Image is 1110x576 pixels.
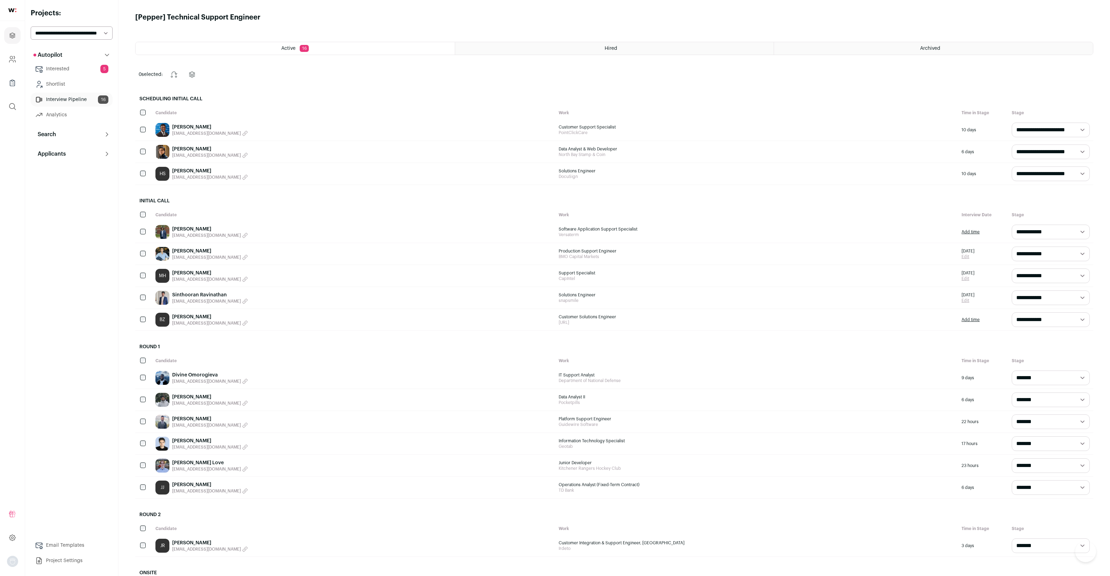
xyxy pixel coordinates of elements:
span: Production Support Engineer [559,248,955,254]
div: 10 days [958,163,1008,185]
h1: [Pepper] Technical Support Engineer [135,13,260,22]
div: Candidate [152,355,555,367]
span: [EMAIL_ADDRESS][DOMAIN_NAME] [172,422,241,428]
a: Project Settings [31,554,113,568]
button: [EMAIL_ADDRESS][DOMAIN_NAME] [172,488,248,494]
span: 16 [98,95,108,104]
div: JJ [155,481,169,495]
img: f5c562ada07900bbfba070095802eb14de938c648a39f2768e216d6d9b7872c1.jpg [155,247,169,261]
div: 22 hours [958,411,1008,433]
button: [EMAIL_ADDRESS][DOMAIN_NAME] [172,422,248,428]
button: [EMAIL_ADDRESS][DOMAIN_NAME] [172,174,248,180]
span: TD Bank [559,488,955,493]
span: Versaterm [559,232,955,238]
span: [EMAIL_ADDRESS][DOMAIN_NAME] [172,320,241,326]
a: Analytics [31,108,113,122]
img: d462e36b89d741590a7b2b086fac2dfa7592e005d47afd674853fa82ff350ca9.jpg [155,371,169,385]
span: Customer Integration & Support Engineer, [GEOGRAPHIC_DATA] [559,540,955,546]
span: Data Analyst II [559,394,955,400]
h2: Projects: [31,8,113,18]
div: Stage [1008,355,1093,367]
a: [PERSON_NAME] [172,313,248,320]
span: [EMAIL_ADDRESS][DOMAIN_NAME] [172,153,241,158]
div: Candidate [152,209,555,221]
div: Candidate [152,522,555,535]
div: Interview Date [958,209,1008,221]
button: [EMAIL_ADDRESS][DOMAIN_NAME] [172,444,248,450]
button: [EMAIL_ADDRESS][DOMAIN_NAME] [172,320,248,326]
a: [PERSON_NAME] [172,394,248,400]
div: 6 days [958,477,1008,498]
span: 5 [100,65,108,73]
div: Work [555,107,958,119]
span: Solutions Engineer [559,168,955,174]
span: [EMAIL_ADDRESS][DOMAIN_NAME] [172,174,241,180]
a: Divine Omorogieva [172,372,248,379]
div: 10 days [958,119,1008,141]
span: PointClickCare [559,130,955,135]
span: [EMAIL_ADDRESS][DOMAIN_NAME] [172,546,241,552]
a: Interview Pipeline16 [31,93,113,107]
span: Data Analyst & Web Developer [559,146,955,152]
span: CapIntel [559,276,955,281]
a: [PERSON_NAME] [172,481,248,488]
div: BZ [155,313,169,327]
button: [EMAIL_ADDRESS][DOMAIN_NAME] [172,153,248,158]
a: [PERSON_NAME] [172,415,248,422]
h2: Round 1 [135,339,1093,355]
span: 0 [139,72,141,77]
a: [PERSON_NAME] [172,168,248,174]
span: Pocketpills [559,400,955,405]
span: Information Technology Specialist [559,438,955,444]
div: Candidate [152,107,555,119]
span: Solutions Engineer [559,292,955,298]
img: 37726d9d10fa6b09945aacb27ec9a3fe0a5051c47880cd21b5a67f37dd4fe7f6.jpg [155,225,169,239]
a: [PERSON_NAME] Love [172,459,248,466]
span: [EMAIL_ADDRESS][DOMAIN_NAME] [172,466,241,472]
img: 51bbe588d67d82df06304658d6ed111f83e2671facc91c921276c80c295c2cba.jpg [155,393,169,407]
div: Stage [1008,522,1093,535]
a: [PERSON_NAME] [172,124,248,131]
a: Edit [962,254,974,259]
a: HS [155,167,169,181]
span: [DATE] [962,248,974,254]
span: [EMAIL_ADDRESS][DOMAIN_NAME] [172,444,241,450]
span: [URL] [559,320,955,325]
a: Company and ATS Settings [4,51,21,68]
a: Archived [774,42,1093,55]
span: IT Support Analyst [559,372,955,378]
h2: Scheduling Initial Call [135,91,1093,107]
a: Sinthooran Ravinathan [172,291,248,298]
span: Support Specialist [559,270,955,276]
span: Customer Support Specialist [559,124,955,130]
a: [PERSON_NAME] [172,248,248,255]
span: [EMAIL_ADDRESS][DOMAIN_NAME] [172,488,241,494]
a: Shortlist [31,77,113,91]
button: [EMAIL_ADDRESS][DOMAIN_NAME] [172,298,248,304]
span: Junior Developer [559,460,955,466]
div: Work [555,355,958,367]
span: snapsmile [559,298,955,303]
button: Change stage [166,66,182,83]
img: c67dcf457b4bae90de926857248700d70fa1222da0fb9a663946051a82e0db9a.jpg [155,437,169,451]
span: [EMAIL_ADDRESS][DOMAIN_NAME] [172,379,241,384]
button: Search [31,127,113,141]
a: Edit [962,298,974,303]
button: Open dropdown [7,556,18,567]
span: Department of National Defense [559,378,955,383]
a: Email Templates [31,538,113,552]
span: [EMAIL_ADDRESS][DOMAIN_NAME] [172,400,241,406]
a: [PERSON_NAME] [172,226,248,233]
span: [EMAIL_ADDRESS][DOMAIN_NAME] [172,233,241,238]
span: [DATE] [962,270,974,276]
div: Work [555,209,958,221]
p: Search [33,130,56,139]
a: Projects [4,27,21,44]
a: Interested5 [31,62,113,76]
a: JR [155,539,169,553]
a: Hired [455,42,774,55]
span: Customer Solutions Engineer [559,314,955,320]
div: Time in Stage [958,107,1008,119]
span: [EMAIL_ADDRESS][DOMAIN_NAME] [172,131,241,136]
